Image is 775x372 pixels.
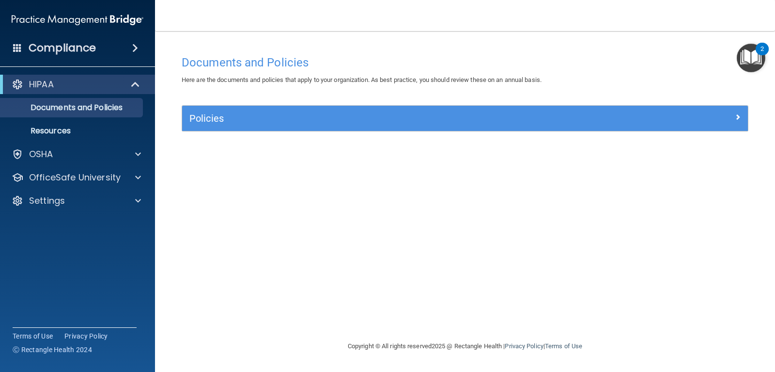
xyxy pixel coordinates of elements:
a: Policies [189,111,741,126]
p: Settings [29,195,65,207]
span: Ⓒ Rectangle Health 2024 [13,345,92,355]
p: OSHA [29,148,53,160]
a: OfficeSafe University [12,172,141,183]
a: Privacy Policy [64,331,108,341]
p: HIPAA [29,79,54,90]
a: Settings [12,195,141,207]
button: Open Resource Center, 2 new notifications [737,44,765,72]
h4: Documents and Policies [182,56,748,69]
a: OSHA [12,148,141,160]
a: Terms of Use [545,342,582,350]
a: Privacy Policy [505,342,543,350]
a: HIPAA [12,79,140,90]
img: PMB logo [12,10,143,30]
h4: Compliance [29,41,96,55]
h5: Policies [189,113,599,124]
div: Copyright © All rights reserved 2025 @ Rectangle Health | | [288,331,642,362]
p: OfficeSafe University [29,172,121,183]
a: Terms of Use [13,331,53,341]
p: Resources [6,126,139,136]
span: Here are the documents and policies that apply to your organization. As best practice, you should... [182,76,542,83]
div: 2 [760,49,764,62]
p: Documents and Policies [6,103,139,113]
